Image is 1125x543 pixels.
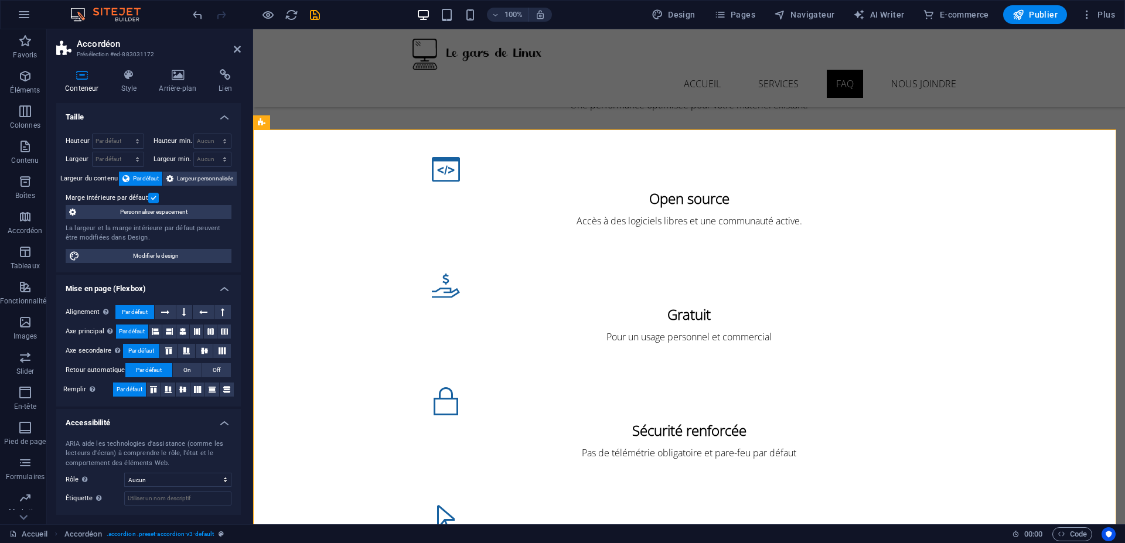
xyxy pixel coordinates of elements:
[210,69,241,94] h4: Lien
[163,172,237,186] button: Largeur personnalisée
[122,305,148,319] span: Par défaut
[133,172,159,186] span: Par défaut
[119,172,162,186] button: Par défaut
[116,325,148,339] button: Par défaut
[15,191,35,200] p: Boîtes
[64,527,102,541] span: Cliquez pour sélectionner. Double-cliquez pour modifier.
[136,363,162,377] span: Par défaut
[66,325,116,339] label: Axe principal
[504,8,523,22] h6: 100%
[56,69,112,94] h4: Conteneur
[1012,9,1058,21] span: Publier
[1052,527,1092,541] button: Code
[10,86,40,95] p: Éléments
[66,305,115,319] label: Alignement
[154,156,193,162] label: Largeur min.
[1012,527,1043,541] h6: Durée de la session
[6,472,45,481] p: Formulaires
[714,9,755,21] span: Pages
[190,8,204,22] button: undo
[10,121,40,130] p: Colonnes
[113,383,146,397] button: Par défaut
[66,224,231,243] div: La largeur et la marge intérieure par défaut peuvent être modifiées dans Design.
[13,50,37,60] p: Favoris
[285,8,298,22] i: Actualiser la page
[66,344,123,358] label: Axe secondaire
[710,5,760,24] button: Pages
[9,507,41,517] p: Marketing
[66,205,231,219] button: Personnaliser espacement
[1032,530,1034,538] span: :
[66,363,125,377] label: Retour automatique
[56,103,241,124] h4: Taille
[769,5,839,24] button: Navigateur
[183,363,191,377] span: On
[128,344,154,358] span: Par défaut
[83,249,228,263] span: Modifier le design
[652,9,696,21] span: Design
[774,9,834,21] span: Navigateur
[66,249,231,263] button: Modifier le design
[124,491,231,506] input: Utiliser un nom descriptif
[853,9,904,21] span: AI Writer
[284,8,298,22] button: reload
[67,8,155,22] img: Editor Logo
[117,383,142,397] span: Par défaut
[16,367,35,376] p: Slider
[191,8,204,22] i: Annuler : Modifier le texte (Ctrl+Z)
[115,305,154,319] button: Par défaut
[219,531,224,537] i: Cet élément est une présélection personnalisable.
[80,205,228,219] span: Personnaliser espacement
[261,8,275,22] button: Cliquez ici pour quitter le mode Aperçu et poursuivre l'édition.
[173,363,202,377] button: On
[1076,5,1120,24] button: Plus
[66,473,91,487] span: Rôle
[66,191,148,205] label: Marge intérieure par défaut
[1024,527,1042,541] span: 00 00
[1081,9,1115,21] span: Plus
[14,402,36,411] p: En-tête
[918,5,993,24] button: E-commerce
[9,527,47,541] a: Cliquez pour annuler la sélection. Double-cliquez pour ouvrir Pages.
[56,275,241,296] h4: Mise en page (Flexbox)
[66,156,92,162] label: Largeur
[213,363,220,377] span: Off
[119,325,145,339] span: Par défaut
[112,69,150,94] h4: Style
[60,172,119,186] label: Largeur du contenu
[1102,527,1116,541] button: Usercentrics
[63,383,113,397] label: Remplir
[66,138,92,144] label: Hauteur
[647,5,700,24] button: Design
[1003,5,1067,24] button: Publier
[77,49,217,60] h3: Présélection #ed-883031172
[77,39,241,49] h2: Accordéon
[11,261,40,271] p: Tableaux
[848,5,909,24] button: AI Writer
[4,437,46,446] p: Pied de page
[154,138,193,144] label: Hauteur min.
[66,439,231,469] div: ARIA aide les technologies d'assistance (comme les lecteurs d'écran) à comprendre le rôle, l'état...
[150,69,210,94] h4: Arrière-plan
[64,527,224,541] nav: breadcrumb
[1058,527,1087,541] span: Code
[177,172,233,186] span: Largeur personnalisée
[125,363,172,377] button: Par défaut
[123,344,159,358] button: Par défaut
[8,226,42,235] p: Accordéon
[107,527,214,541] span: . accordion .preset-accordion-v3-default
[308,8,322,22] button: save
[11,156,39,165] p: Contenu
[56,409,241,430] h4: Accessibilité
[647,5,700,24] div: Design (Ctrl+Alt+Y)
[202,363,231,377] button: Off
[487,8,529,22] button: 100%
[535,9,546,20] i: Lors du redimensionnement, ajuster automatiquement le niveau de zoom en fonction de l'appareil sé...
[13,332,37,341] p: Images
[923,9,988,21] span: E-commerce
[66,491,124,506] label: Étiquette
